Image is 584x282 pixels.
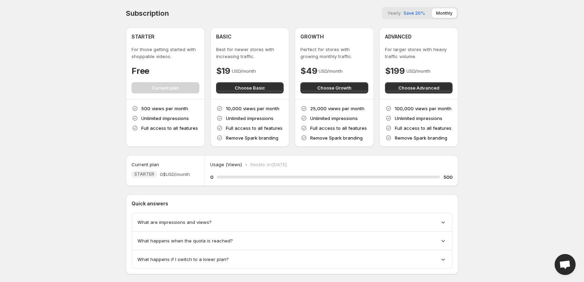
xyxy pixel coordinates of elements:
[131,33,155,40] h4: STARTER
[300,46,368,60] p: Perfect for stores with growing monthly traffic.
[385,65,405,77] h4: $199
[137,219,212,226] span: What are impressions and views?
[226,134,278,141] p: Remove Spark branding
[310,134,363,141] p: Remove Spark branding
[216,65,230,77] h4: $19
[310,125,367,132] p: Full access to all features
[406,68,430,75] p: USD/month
[131,200,453,207] p: Quick answers
[383,8,429,18] button: YearlySave 20%
[395,134,447,141] p: Remove Spark branding
[398,84,439,91] span: Choose Advanced
[131,65,149,77] h4: Free
[310,115,358,122] p: Unlimited impressions
[131,46,199,60] p: For those getting started with shoppable videos.
[137,237,233,244] span: What happens when the quota is reached?
[300,65,317,77] h4: $49
[216,82,284,93] button: Choose Basic
[385,33,412,40] h4: ADVANCED
[216,46,284,60] p: Best for newer stores with increasing traffic.
[300,33,324,40] h4: GROWTH
[317,84,351,91] span: Choose Growth
[137,256,229,263] span: What happens if I switch to a lower plan?
[216,33,232,40] h4: BASIC
[319,68,343,75] p: USD/month
[134,171,154,177] span: STARTER
[250,161,287,168] p: Resets on [DATE]
[432,8,457,18] button: Monthly
[387,10,401,16] span: Yearly
[395,115,442,122] p: Unlimited impressions
[300,82,368,93] button: Choose Growth
[395,125,451,132] p: Full access to all features
[245,161,248,168] p: •
[226,125,283,132] p: Full access to all features
[226,115,273,122] p: Unlimited impressions
[395,105,451,112] p: 100,000 views per month
[555,254,576,275] div: Open chat
[160,171,190,178] span: 0$ USD/month
[226,105,279,112] p: 10,000 views per month
[141,125,198,132] p: Full access to all features
[141,115,189,122] p: Unlimited impressions
[131,161,159,168] h5: Current plan
[443,174,453,181] h5: 500
[385,82,453,93] button: Choose Advanced
[235,84,265,91] span: Choose Basic
[126,9,169,17] h4: Subscription
[404,10,425,16] span: Save 20%
[232,68,256,75] p: USD/month
[141,105,188,112] p: 500 views per month
[210,174,213,181] h5: 0
[210,161,242,168] p: Usage (Views)
[385,46,453,60] p: For larger stores with heavy traffic volume.
[310,105,364,112] p: 25,000 views per month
